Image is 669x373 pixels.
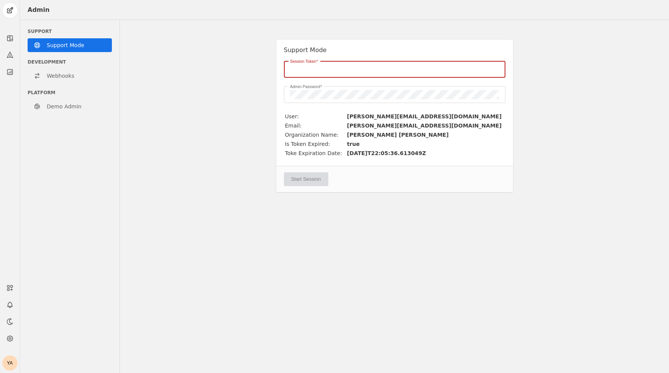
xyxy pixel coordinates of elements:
[347,123,502,129] strong: [PERSON_NAME][EMAIL_ADDRESS][DOMAIN_NAME]
[2,355,18,371] button: YA
[347,132,449,138] strong: [PERSON_NAME] [PERSON_NAME]
[47,103,82,110] span: Demo Admin
[47,72,74,80] span: Webhooks
[28,29,52,34] span: Support
[347,113,502,119] strong: [PERSON_NAME][EMAIL_ADDRESS][DOMAIN_NAME]
[290,58,316,65] mat-label: Session Token
[285,112,346,121] td: User:
[285,140,346,148] td: Is Token Expired:
[28,6,49,14] div: Admin
[347,150,426,156] strong: [DATE]T22:05:36.613049Z
[284,46,505,55] h2: Support Mode
[28,59,66,65] span: Development
[285,131,346,139] td: Organization Name:
[290,83,320,90] mat-label: Admin Password
[285,149,346,157] td: Toke Expiration Date:
[47,41,84,49] span: Support Mode
[28,90,56,95] span: Platform
[347,141,360,147] strong: true
[285,121,346,130] td: Email:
